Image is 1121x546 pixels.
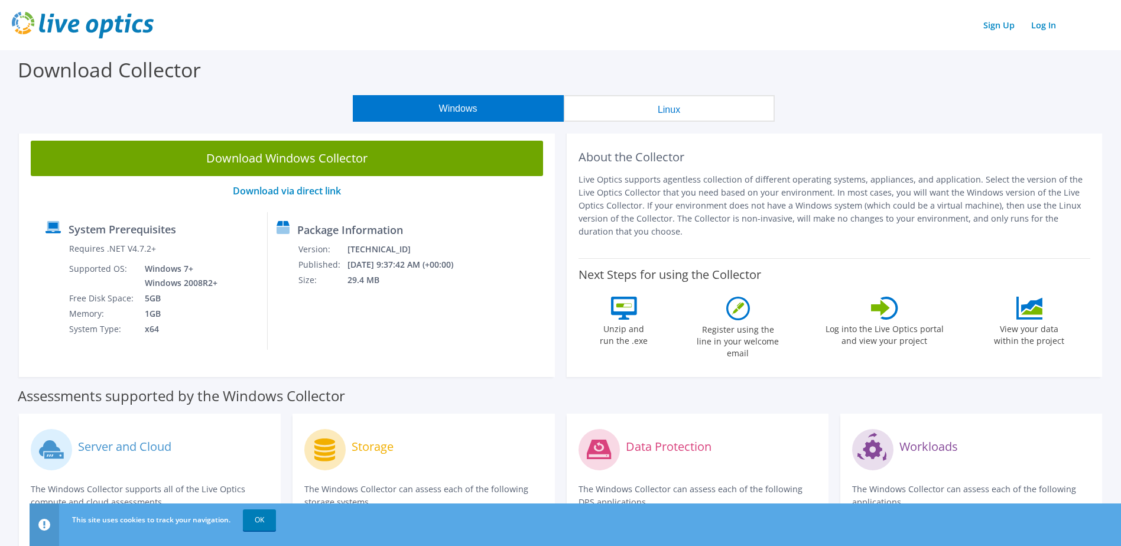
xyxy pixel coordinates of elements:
[352,441,394,453] label: Storage
[579,150,1091,164] h2: About the Collector
[69,321,136,337] td: System Type:
[694,320,782,359] label: Register using the line in your welcome email
[825,320,944,347] label: Log into the Live Optics portal and view your project
[298,242,347,257] td: Version:
[987,320,1072,347] label: View your data within the project
[72,515,230,525] span: This site uses cookies to track your navigation.
[347,272,469,288] td: 29.4 MB
[233,184,341,197] a: Download via direct link
[18,56,201,83] label: Download Collector
[78,441,171,453] label: Server and Cloud
[597,320,651,347] label: Unzip and run the .exe
[852,483,1090,509] p: The Windows Collector can assess each of the following applications.
[347,242,469,257] td: [TECHNICAL_ID]
[579,268,761,282] label: Next Steps for using the Collector
[69,243,156,255] label: Requires .NET V4.7.2+
[18,390,345,402] label: Assessments supported by the Windows Collector
[297,224,403,236] label: Package Information
[353,95,564,122] button: Windows
[1025,17,1062,34] a: Log In
[69,291,136,306] td: Free Disk Space:
[298,272,347,288] td: Size:
[136,306,220,321] td: 1GB
[12,12,154,38] img: live_optics_svg.svg
[579,173,1091,238] p: Live Optics supports agentless collection of different operating systems, appliances, and applica...
[347,257,469,272] td: [DATE] 9:37:42 AM (+00:00)
[304,483,542,509] p: The Windows Collector can assess each of the following storage systems.
[298,257,347,272] td: Published:
[136,291,220,306] td: 5GB
[136,321,220,337] td: x64
[69,306,136,321] td: Memory:
[31,141,543,176] a: Download Windows Collector
[626,441,711,453] label: Data Protection
[564,95,775,122] button: Linux
[977,17,1021,34] a: Sign Up
[31,483,269,509] p: The Windows Collector supports all of the Live Optics compute and cloud assessments.
[136,261,220,291] td: Windows 7+ Windows 2008R2+
[579,483,817,509] p: The Windows Collector can assess each of the following DPS applications.
[69,261,136,291] td: Supported OS:
[899,441,958,453] label: Workloads
[243,509,276,531] a: OK
[69,223,176,235] label: System Prerequisites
